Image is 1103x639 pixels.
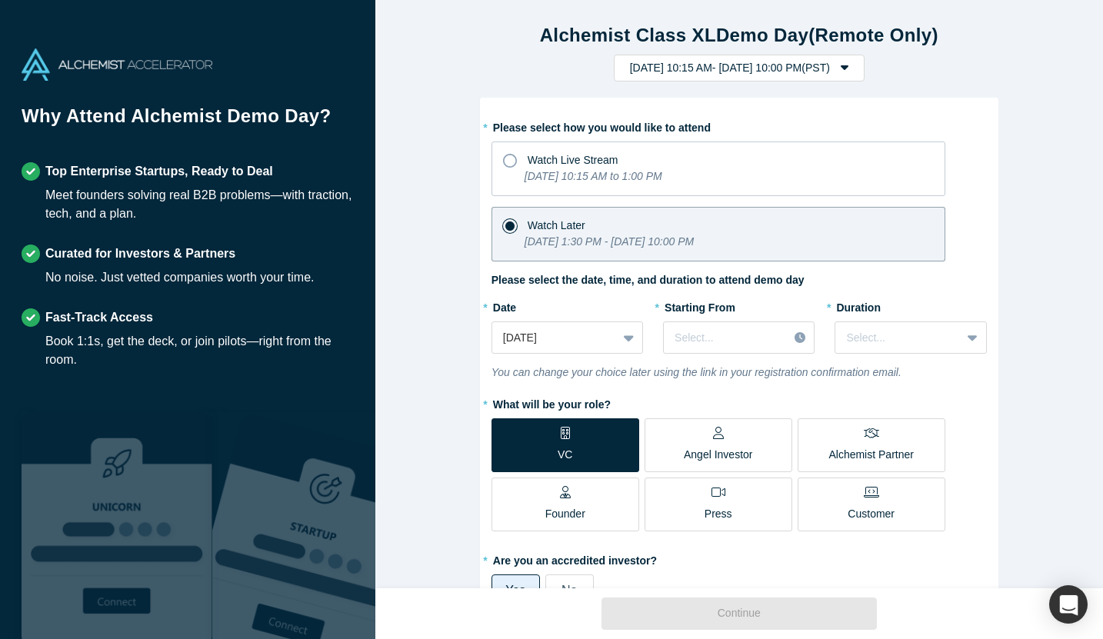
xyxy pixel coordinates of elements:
[492,272,805,288] label: Please select the date, time, and duration to attend demo day
[45,165,273,178] strong: Top Enterprise Startups, Ready to Deal
[45,268,315,287] div: No noise. Just vetted companies worth your time.
[558,447,572,463] p: VC
[684,447,753,463] p: Angel Investor
[22,102,354,141] h1: Why Attend Alchemist Demo Day?
[528,154,618,166] span: Watch Live Stream
[601,597,877,630] button: Continue
[663,295,735,316] label: Starting From
[45,311,153,324] strong: Fast-Track Access
[828,447,913,463] p: Alchemist Partner
[45,247,235,260] strong: Curated for Investors & Partners
[492,366,901,378] i: You can change your choice later using the link in your registration confirmation email.
[492,115,987,136] label: Please select how you would like to attend
[22,48,212,81] img: Alchemist Accelerator Logo
[525,235,694,248] i: [DATE] 1:30 PM - [DATE] 10:00 PM
[614,55,865,82] button: [DATE] 10:15 AM- [DATE] 10:00 PM(PST)
[492,391,987,413] label: What will be your role?
[705,506,732,522] p: Press
[835,295,986,316] label: Duration
[528,219,585,231] span: Watch Later
[492,547,987,569] label: Are you an accredited investor?
[525,170,662,182] i: [DATE] 10:15 AM to 1:00 PM
[492,295,643,316] label: Date
[848,506,895,522] p: Customer
[545,506,585,522] p: Founder
[561,584,577,597] span: No
[505,584,525,597] span: Yes
[212,412,403,639] img: Prism AI
[540,25,938,45] strong: Alchemist Class XL Demo Day (Remote Only)
[45,186,354,223] div: Meet founders solving real B2B problems—with traction, tech, and a plan.
[45,332,354,369] div: Book 1:1s, get the deck, or join pilots—right from the room.
[22,412,212,639] img: Robust Technologies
